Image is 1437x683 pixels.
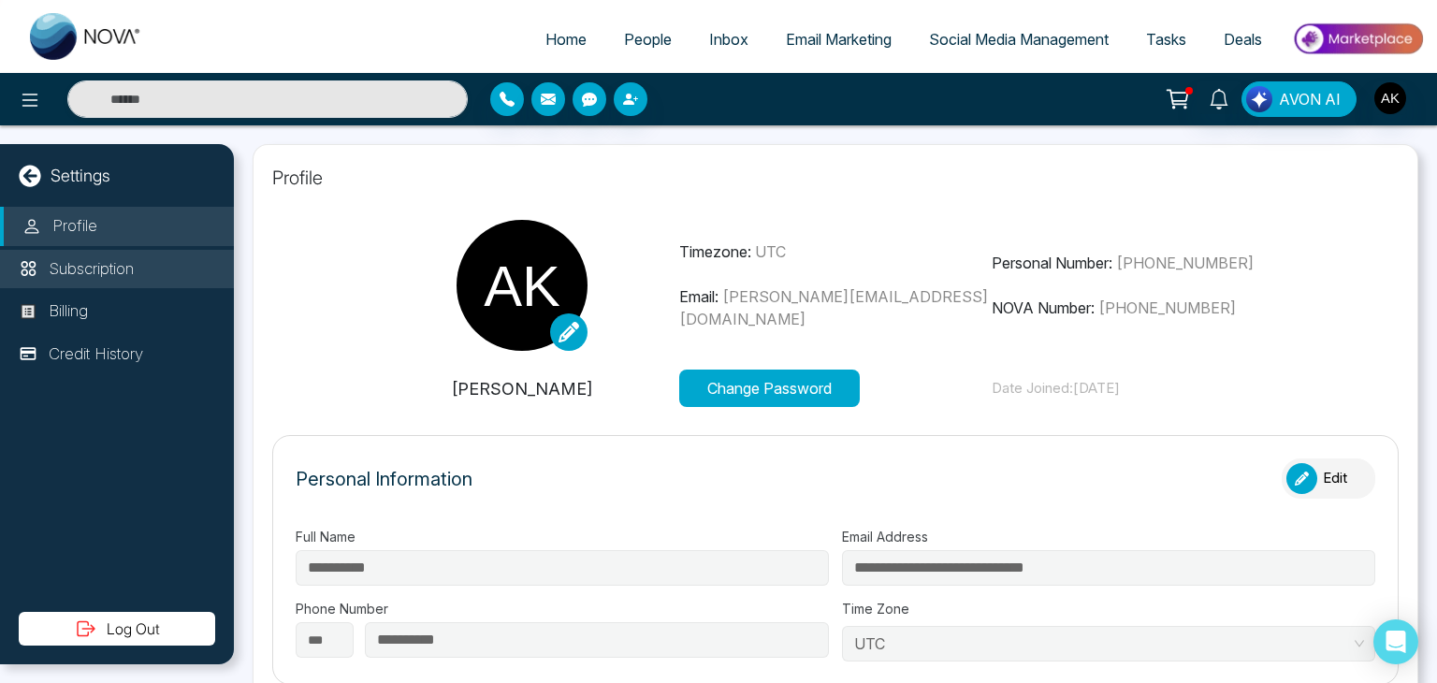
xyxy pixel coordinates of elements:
[1373,619,1418,664] div: Open Intercom Messenger
[1374,82,1406,114] img: User Avatar
[1098,298,1236,317] span: [PHONE_NUMBER]
[296,465,472,493] p: Personal Information
[690,22,767,57] a: Inbox
[767,22,910,57] a: Email Marketing
[1246,86,1272,112] img: Lead Flow
[786,30,892,49] span: Email Marketing
[992,297,1305,319] p: NOVA Number:
[1127,22,1205,57] a: Tasks
[19,612,215,646] button: Log Out
[842,599,1375,618] label: Time Zone
[1290,18,1426,60] img: Market-place.gif
[992,378,1305,400] p: Date Joined: [DATE]
[992,252,1305,274] p: Personal Number:
[755,242,786,261] span: UTC
[1116,254,1254,272] span: [PHONE_NUMBER]
[296,599,829,618] label: Phone Number
[49,257,134,282] p: Subscription
[1282,458,1375,499] button: Edit
[545,30,587,49] span: Home
[49,299,88,324] p: Billing
[679,240,993,263] p: Timezone:
[52,214,97,239] p: Profile
[605,22,690,57] a: People
[527,22,605,57] a: Home
[49,342,143,367] p: Credit History
[1146,30,1186,49] span: Tasks
[1224,30,1262,49] span: Deals
[842,527,1375,546] label: Email Address
[854,630,1363,658] span: UTC
[910,22,1127,57] a: Social Media Management
[1205,22,1281,57] a: Deals
[296,527,829,546] label: Full Name
[272,164,1399,192] p: Profile
[30,13,142,60] img: Nova CRM Logo
[679,285,993,330] p: Email:
[679,287,988,328] span: [PERSON_NAME][EMAIL_ADDRESS][DOMAIN_NAME]
[709,30,748,49] span: Inbox
[366,376,679,401] p: [PERSON_NAME]
[679,370,860,407] button: Change Password
[929,30,1109,49] span: Social Media Management
[624,30,672,49] span: People
[1241,81,1357,117] button: AVON AI
[51,163,110,188] p: Settings
[1279,88,1341,110] span: AVON AI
